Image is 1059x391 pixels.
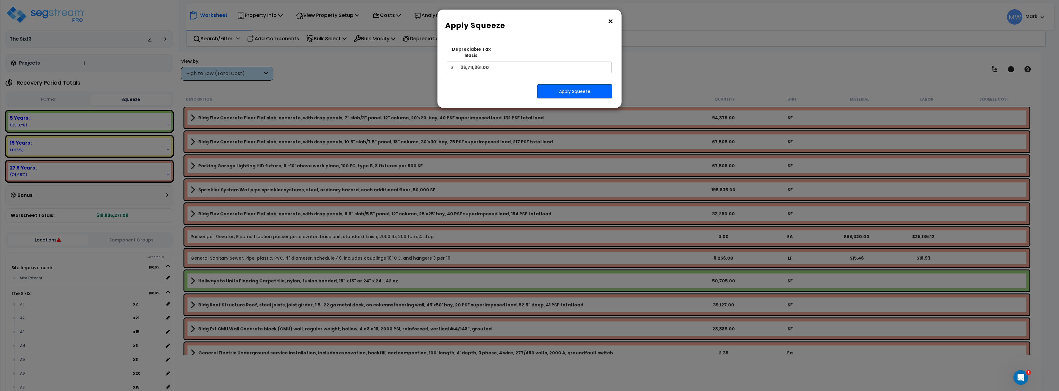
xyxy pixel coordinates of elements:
label: Depreciable Tax Basis [447,46,496,58]
iframe: Intercom live chat [1013,370,1028,385]
span: $ [447,62,457,73]
button: Apply Squeeze [537,84,612,98]
input: 0.00 [457,62,612,73]
button: × [607,17,614,26]
span: 1 [1026,370,1031,375]
h6: Apply Squeeze [445,20,614,31]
